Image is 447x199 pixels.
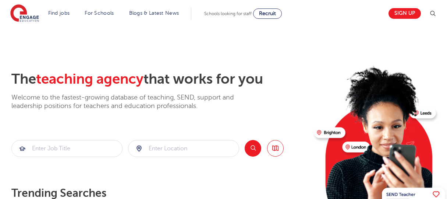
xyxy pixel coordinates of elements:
span: teaching agency [36,71,143,87]
div: Submit [11,140,123,157]
a: Blogs & Latest News [129,10,179,16]
p: Welcome to the fastest-growing database of teaching, SEND, support and leadership positions for t... [11,93,254,111]
h2: The that works for you [11,71,308,88]
div: Submit [128,140,239,157]
input: Submit [128,140,239,157]
button: Search [245,140,261,157]
span: Schools looking for staff [204,11,252,16]
img: Engage Education [10,4,39,23]
span: Recruit [259,11,276,16]
a: Recruit [253,8,282,19]
a: Find jobs [48,10,70,16]
input: Submit [12,140,122,157]
a: Sign up [389,8,421,19]
a: For Schools [85,10,114,16]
